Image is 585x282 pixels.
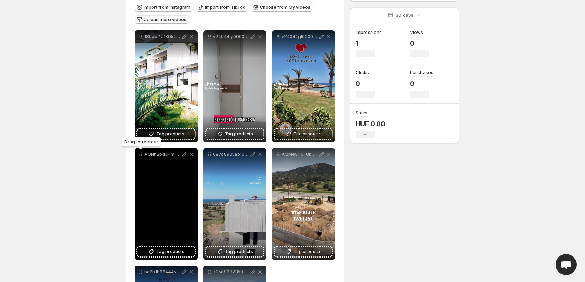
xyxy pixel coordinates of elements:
[203,30,266,142] div: v24044gl0000d1shulnog65k7emkq63gTag products
[213,269,249,275] p: 705d9232350644d7a582ec7d88db4313
[294,248,322,255] span: Tag products
[144,151,181,157] p: AQNnBpdJHm-tEGdH0bfeqtKxHIYyVgqIcnGhVRPTEUh7m7rMsAPxg-IAqZRETaKj-5TD52fmJNiCpreSYAbm_VjTvfnSZAqIZ...
[556,254,577,275] div: Open chat
[156,248,184,255] span: Tag products
[272,30,335,142] div: v24044gl0000d20v8ufog65h9fqi8jhgTag products
[135,3,193,12] button: Import from Instagram
[213,151,249,157] p: 097d8905ab1643038cf8ac1d52702c58
[225,131,253,138] span: Tag products
[395,12,413,19] p: 30 days
[294,131,322,138] span: Tag products
[356,29,382,36] h3: Impressions
[144,269,181,275] p: bc2b1b6644454d9ca05d064aa2f45bb6
[410,29,423,36] h3: Views
[251,3,313,12] button: Choose from My videos
[135,148,198,260] div: AQNnBpdJHm-tEGdH0bfeqtKxHIYyVgqIcnGhVRPTEUh7m7rMsAPxg-IAqZRETaKj-5TD52fmJNiCpreSYAbm_VjTvfnSZAqIZ...
[356,120,385,128] p: HUF 0.00
[272,148,335,260] div: AQMeS1IG-Ubi4dPTOWl88Vpzr6i8ndnU3DjkO-sJUTNfJwHiKHNN1KChMKFRyl28r9tfs2OxkTwjOFsNUe4kM9piedRRxeHE5...
[410,69,433,76] h3: Purchases
[203,148,266,260] div: 097d8905ab1643038cf8ac1d52702c58Tag products
[135,30,198,142] div: 189dbf1d1805453ea218bf2a1649f611Tag products
[213,34,249,40] p: v24044gl0000d1shulnog65k7emkq63g
[137,129,195,139] button: Tag products
[206,247,263,256] button: Tag products
[205,5,245,10] span: Import from TikTok
[356,69,369,76] h3: Clicks
[135,15,189,24] button: Upload more videos
[282,34,318,40] p: v24044gl0000d20v8ufog65h9fqi8jhg
[225,248,253,255] span: Tag products
[282,151,318,157] p: AQMeS1IG-Ubi4dPTOWl88Vpzr6i8ndnU3DjkO-sJUTNfJwHiKHNN1KChMKFRyl28r9tfs2OxkTwjOFsNUe4kM9piedRRxeHE5...
[196,3,248,12] button: Import from TikTok
[275,129,332,139] button: Tag products
[356,109,367,116] h3: Sales
[410,79,433,88] p: 0
[260,5,310,10] span: Choose from My videos
[206,129,263,139] button: Tag products
[356,79,375,88] p: 0
[144,5,190,10] span: Import from Instagram
[144,17,186,22] span: Upload more videos
[356,39,382,48] p: 1
[156,131,184,138] span: Tag products
[410,39,429,48] p: 0
[144,34,181,40] p: 189dbf1d1805453ea218bf2a1649f611
[275,247,332,256] button: Tag products
[137,247,195,256] button: Tag products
